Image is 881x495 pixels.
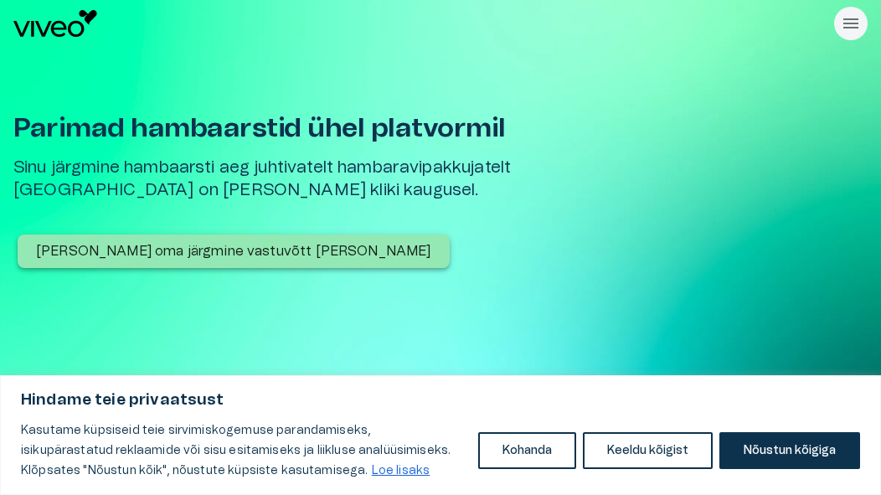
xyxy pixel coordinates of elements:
button: Nõustun kõigiga [719,432,860,469]
p: [PERSON_NAME] oma järgmine vastuvõtt [PERSON_NAME] [36,241,431,261]
p: Hindame teie privaatsust [21,390,860,410]
a: Loe lisaks [371,464,431,477]
p: Kasutame küpsiseid teie sirvimiskogemuse parandamiseks, isikupärastatud reklaamide või sisu esita... [21,420,466,481]
h1: Parimad hambaarstid ühel platvormil [13,114,556,143]
button: [PERSON_NAME] oma järgmine vastuvõtt [PERSON_NAME] [18,235,450,268]
a: Navigate to homepage [13,10,827,37]
h5: Sinu järgmine hambaarsti aeg juhtivatelt hambaravipakkujatelt [GEOGRAPHIC_DATA] on [PERSON_NAME] ... [13,157,556,201]
button: Keeldu kõigist [583,432,713,469]
button: Rippmenüü nähtavus [834,7,868,40]
button: Kohanda [478,432,576,469]
img: Viveo logo [13,10,97,37]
